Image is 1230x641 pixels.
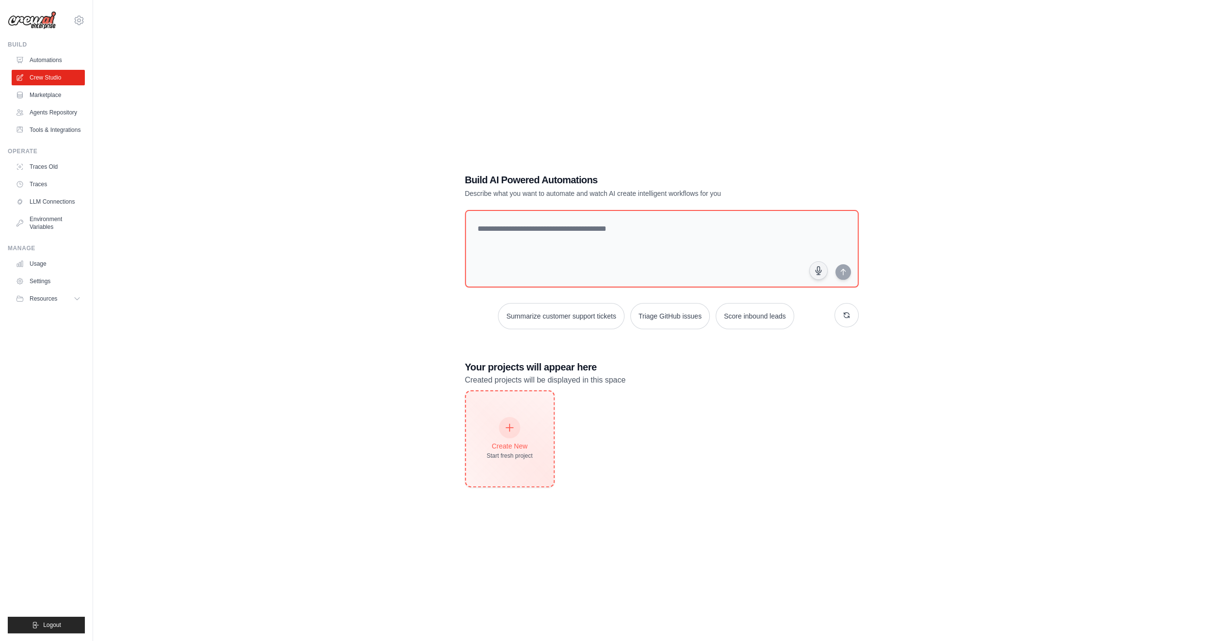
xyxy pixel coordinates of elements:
[12,159,85,175] a: Traces Old
[465,173,791,187] h1: Build AI Powered Automations
[8,147,85,155] div: Operate
[12,194,85,209] a: LLM Connections
[487,441,533,451] div: Create New
[716,303,794,329] button: Score inbound leads
[465,374,859,386] p: Created projects will be displayed in this space
[487,452,533,460] div: Start fresh project
[12,70,85,85] a: Crew Studio
[834,303,859,327] button: Get new suggestions
[465,189,791,198] p: Describe what you want to automate and watch AI create intelligent workflows for you
[498,303,624,329] button: Summarize customer support tickets
[12,273,85,289] a: Settings
[8,41,85,48] div: Build
[43,621,61,629] span: Logout
[12,176,85,192] a: Traces
[8,244,85,252] div: Manage
[12,52,85,68] a: Automations
[1182,594,1230,641] iframe: Chat Widget
[809,261,828,280] button: Click to speak your automation idea
[8,617,85,633] button: Logout
[630,303,710,329] button: Triage GitHub issues
[12,256,85,272] a: Usage
[12,291,85,306] button: Resources
[12,122,85,138] a: Tools & Integrations
[30,295,57,303] span: Resources
[465,360,859,374] h3: Your projects will appear here
[12,211,85,235] a: Environment Variables
[12,87,85,103] a: Marketplace
[12,105,85,120] a: Agents Repository
[8,11,56,30] img: Logo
